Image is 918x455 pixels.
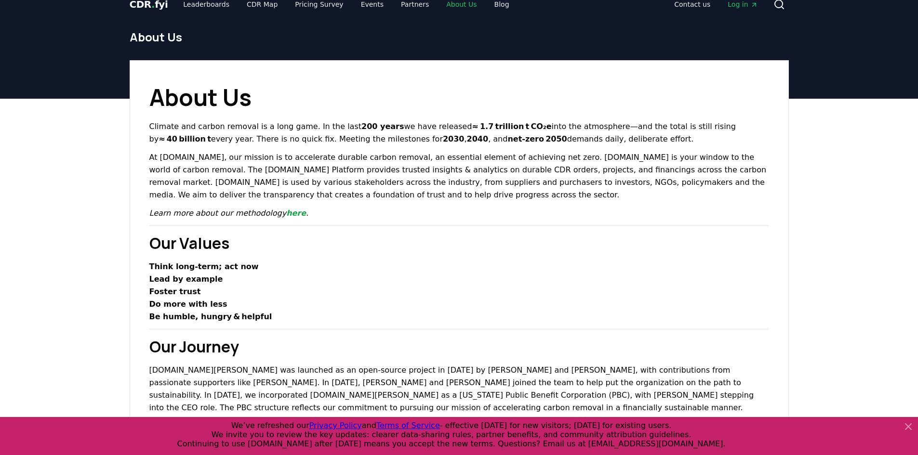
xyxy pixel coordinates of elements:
strong: Think long‑term; act now [149,262,259,271]
p: At [DOMAIN_NAME], our mission is to accelerate durable carbon removal, an essential element of ac... [149,151,769,201]
strong: ≈ 40 billion t [159,134,211,143]
strong: Be humble, hungry & helpful [149,312,272,321]
a: here [286,208,306,218]
h1: About Us [149,80,769,115]
strong: Do more with less [149,299,227,309]
h2: Our Values [149,232,769,255]
strong: 2030 [443,134,465,143]
strong: ≈ 1.7 trillion t CO₂e [472,122,551,131]
h1: About Us [130,29,789,45]
em: Learn more about our methodology . [149,208,309,218]
strong: Lead by example [149,274,223,284]
p: Climate and carbon removal is a long game. In the last we have released into the atmosphere—and t... [149,120,769,145]
strong: net‑zero 2050 [507,134,567,143]
strong: 2040 [467,134,489,143]
h2: Our Journey [149,335,769,358]
p: [DOMAIN_NAME][PERSON_NAME] was launched as an open-source project in [DATE] by [PERSON_NAME] and ... [149,364,769,414]
strong: Foster trust [149,287,201,296]
strong: 200 years [361,122,404,131]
